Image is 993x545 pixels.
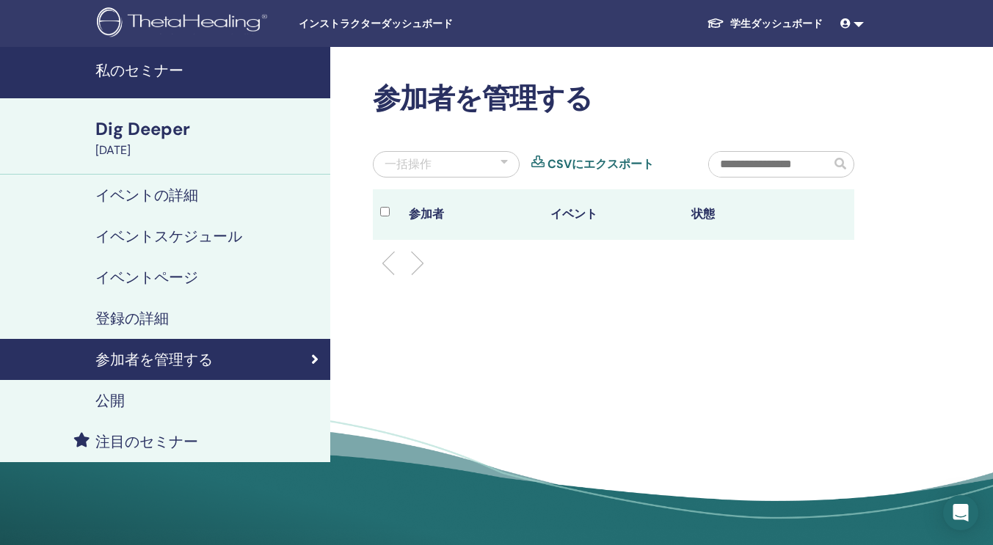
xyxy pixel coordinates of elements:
[95,268,198,286] h4: イベントページ
[95,392,125,409] h4: 公開
[695,10,834,37] a: 学生ダッシュボード
[943,495,978,530] div: Open Intercom Messenger
[95,227,242,245] h4: イベントスケジュール
[548,156,654,173] a: CSVにエクスポート
[95,310,169,327] h4: 登録の詳細
[543,189,685,240] th: イベント
[97,7,272,40] img: logo.png
[87,117,330,159] a: Dig Deeper[DATE]
[95,186,198,204] h4: イベントの詳細
[95,62,321,79] h4: 私のセミナー
[684,189,826,240] th: 状態
[707,17,724,29] img: graduation-cap-white.svg
[95,142,321,159] div: [DATE]
[401,189,543,240] th: 参加者
[299,16,519,32] span: インストラクターダッシュボード
[95,351,213,368] h4: 参加者を管理する
[385,156,432,173] div: 一括操作
[95,117,321,142] div: Dig Deeper
[373,82,854,116] h2: 参加者を管理する
[95,433,198,450] h4: 注目のセミナー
